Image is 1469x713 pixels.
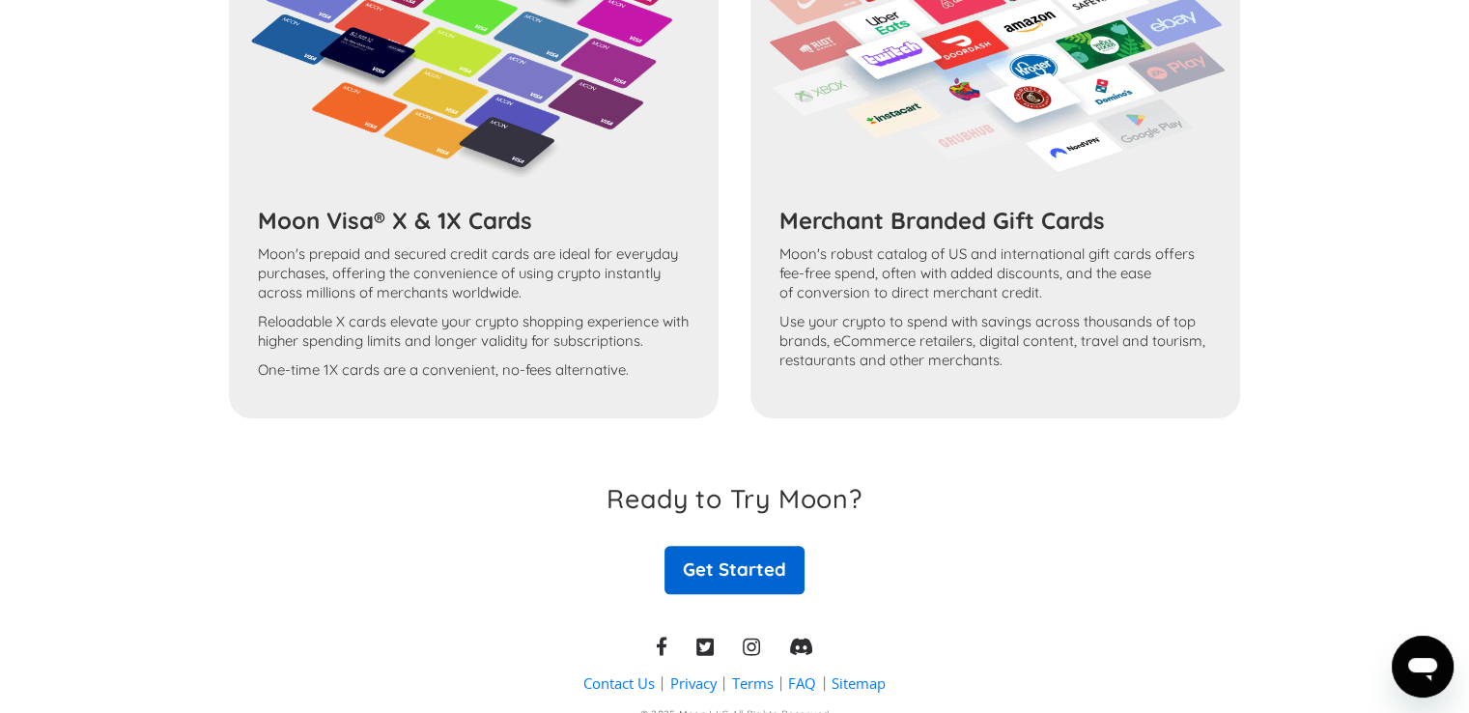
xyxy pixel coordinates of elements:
p: Use your crypto to spend with savings across thousands of top brands, eCommerce retailers, digita... [779,312,1211,370]
a: FAQ [788,673,816,694]
iframe: Button to launch messaging window [1392,636,1454,698]
h3: Ready to Try Moon? [607,483,862,514]
a: Privacy [670,673,717,694]
a: Contact Us [583,673,655,694]
a: Terms [732,673,774,694]
a: Sitemap [832,673,886,694]
p: Moon's robust catalog of US and international gift cards offers fee-free spend, often with added ... [779,244,1211,302]
a: Get Started [664,546,804,594]
h3: Merchant Branded Gift Cards [779,206,1211,235]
